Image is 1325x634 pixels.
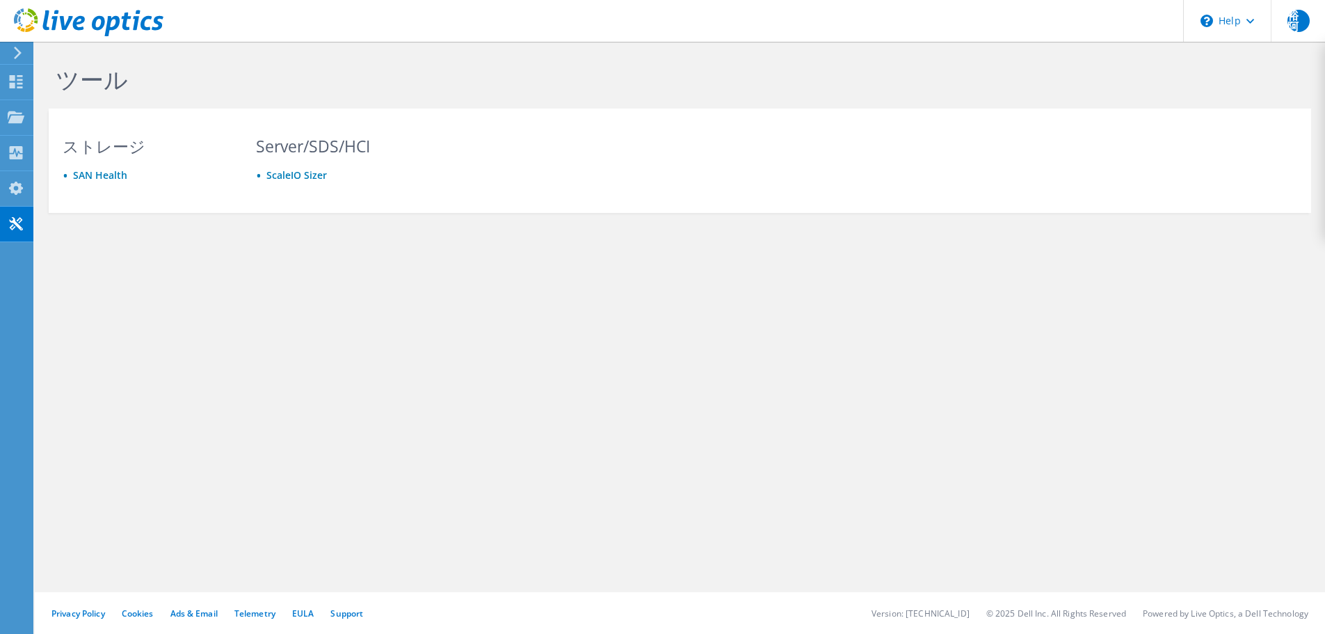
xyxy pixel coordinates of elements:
[1200,15,1213,27] svg: \n
[170,608,218,619] a: Ads & Email
[122,608,154,619] a: Cookies
[292,608,314,619] a: EULA
[266,168,327,182] a: ScaleIO Sizer
[1287,10,1310,32] span: 裕阿
[1143,608,1308,619] li: Powered by Live Optics, a Dell Technology
[234,608,275,619] a: Telemetry
[63,138,230,154] h3: ストレージ
[73,168,127,182] a: SAN Health
[872,608,970,619] li: Version: [TECHNICAL_ID]
[256,138,423,154] h3: Server/SDS/HCI
[51,608,105,619] a: Privacy Policy
[56,65,995,94] h1: ツール
[330,608,363,619] a: Support
[986,608,1126,619] li: © 2025 Dell Inc. All Rights Reserved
